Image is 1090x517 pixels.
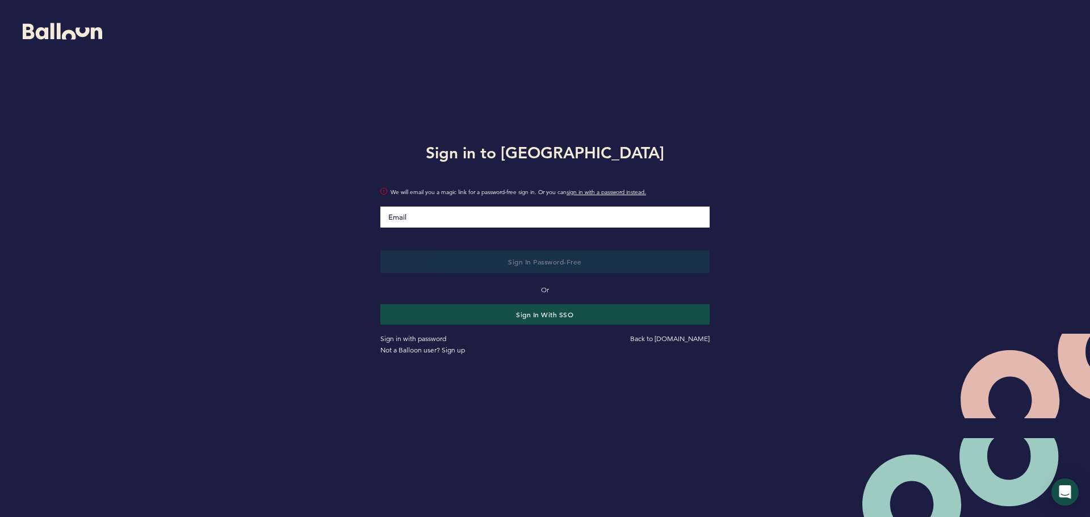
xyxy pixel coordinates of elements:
[380,346,465,354] a: Not a Balloon user? Sign up
[508,257,582,266] span: Sign in Password-Free
[1051,478,1079,506] div: Open Intercom Messenger
[380,250,710,273] button: Sign in Password-Free
[630,334,710,343] a: Back to [DOMAIN_NAME]
[380,207,710,228] input: Email
[380,334,446,343] a: Sign in with password
[380,304,710,325] button: Sign in with SSO
[567,188,646,196] a: sign in with a password instead.
[380,284,710,296] p: Or
[372,141,718,164] h1: Sign in to [GEOGRAPHIC_DATA]
[391,187,710,198] span: We will email you a magic link for a password-free sign in. Or you can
